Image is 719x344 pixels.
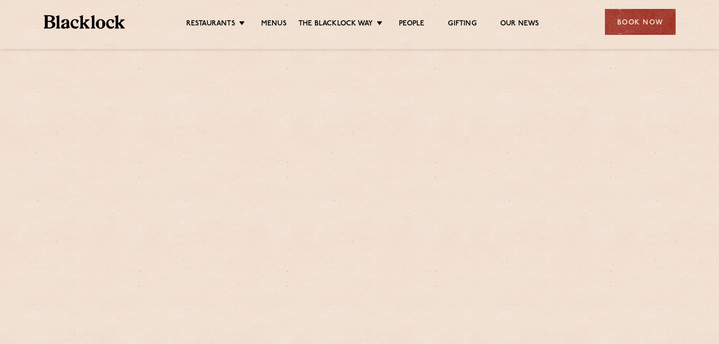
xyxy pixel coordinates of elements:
img: BL_Textured_Logo-footer-cropped.svg [44,15,125,29]
a: The Blacklock Way [298,19,373,30]
a: People [399,19,424,30]
a: Restaurants [186,19,235,30]
a: Menus [261,19,287,30]
a: Our News [500,19,539,30]
div: Book Now [605,9,676,35]
a: Gifting [448,19,476,30]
